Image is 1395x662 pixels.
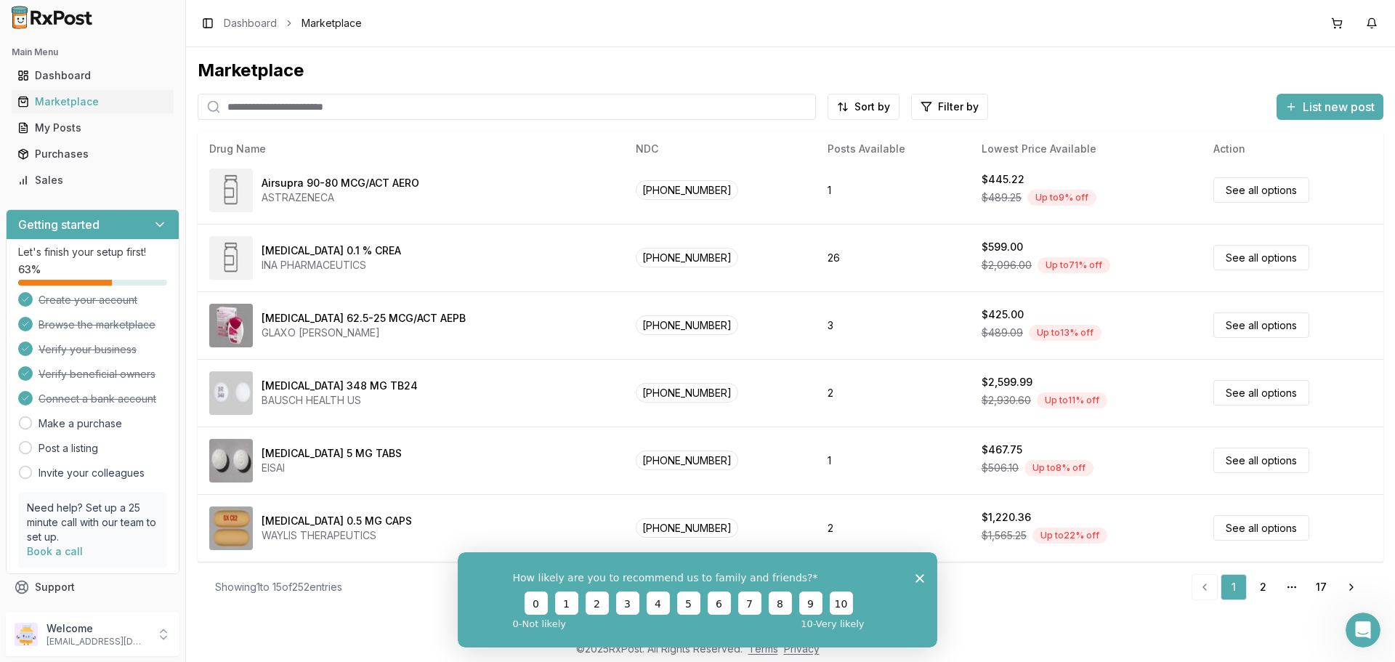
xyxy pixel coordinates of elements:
th: Lowest Price Available [970,132,1202,166]
span: List new post [1303,98,1375,116]
div: Sales [17,173,168,187]
span: Browse the marketplace [39,318,155,332]
iframe: Survey from RxPost [458,552,937,647]
span: Sort by [854,100,890,114]
a: See all options [1213,245,1309,270]
div: My Posts [17,121,168,135]
div: Showing 1 to 15 of 252 entries [215,580,342,594]
p: Need help? Set up a 25 minute call with our team to set up. [27,501,158,544]
p: [EMAIL_ADDRESS][DOMAIN_NAME] [46,636,147,647]
img: RxPost Logo [6,6,99,29]
a: Marketplace [12,89,174,115]
button: Feedback [6,600,179,626]
span: $1,565.25 [982,528,1027,543]
div: $599.00 [982,240,1023,254]
a: Go to next page [1337,574,1366,600]
a: See all options [1213,312,1309,338]
button: Support [6,574,179,600]
p: Welcome [46,621,147,636]
div: [MEDICAL_DATA] 0.1 % CREA [262,243,401,258]
div: Up to 9 % off [1027,190,1096,206]
h2: Main Menu [12,47,174,58]
button: List new post [1277,94,1383,120]
div: INA PHARMACEUTICS [262,258,401,273]
a: Privacy [784,642,820,655]
a: Invite your colleagues [39,466,145,480]
div: GLAXO [PERSON_NAME] [262,326,466,340]
div: Up to 22 % off [1032,528,1107,544]
span: $2,930.60 [982,393,1031,408]
span: Verify beneficial owners [39,367,155,382]
nav: breadcrumb [224,16,362,31]
div: $425.00 [982,307,1024,322]
a: See all options [1213,448,1309,473]
img: Aricept 5 MG TABS [209,439,253,483]
span: [PHONE_NUMBER] [636,518,738,538]
span: Marketplace [302,16,362,31]
a: Sales [12,167,174,193]
div: $445.22 [982,172,1024,187]
span: [PHONE_NUMBER] [636,383,738,403]
div: [MEDICAL_DATA] 348 MG TB24 [262,379,418,393]
th: Action [1202,132,1383,166]
a: My Posts [12,115,174,141]
button: Filter by [911,94,988,120]
a: 2 [1250,574,1276,600]
img: Aplenzin 348 MG TB24 [209,371,253,415]
span: Filter by [938,100,979,114]
div: EISAI [262,461,402,475]
div: Dashboard [17,68,168,83]
button: My Posts [6,116,179,140]
td: 3 [816,291,970,359]
div: Up to 8 % off [1024,460,1093,476]
div: $2,599.99 [982,375,1032,389]
a: Terms [748,642,778,655]
button: Purchases [6,142,179,166]
img: Airsupra 90-80 MCG/ACT AERO [209,169,253,212]
div: [MEDICAL_DATA] 5 MG TABS [262,446,402,461]
div: Airsupra 90-80 MCG/ACT AERO [262,176,419,190]
a: 17 [1308,574,1334,600]
a: Book a call [27,545,83,557]
div: Purchases [17,147,168,161]
td: 2 [816,494,970,562]
span: [PHONE_NUMBER] [636,180,738,200]
div: [MEDICAL_DATA] 62.5-25 MCG/ACT AEPB [262,311,466,326]
td: 1 [816,427,970,494]
div: ASTRAZENECA [262,190,419,205]
span: $489.09 [982,326,1023,340]
span: Connect a bank account [39,392,156,406]
span: $506.10 [982,461,1019,475]
a: Post a listing [39,441,98,456]
span: [PHONE_NUMBER] [636,315,738,335]
div: Up to 11 % off [1037,392,1107,408]
img: Anoro Ellipta 62.5-25 MCG/ACT AEPB [209,304,253,347]
div: WAYLIS THERAPEUTICS [262,528,412,543]
div: Up to 13 % off [1029,325,1101,341]
span: $489.25 [982,190,1022,205]
th: Posts Available [816,132,970,166]
div: $467.75 [982,443,1022,457]
button: Dashboard [6,64,179,87]
a: Purchases [12,141,174,167]
div: [MEDICAL_DATA] 0.5 MG CAPS [262,514,412,528]
span: Verify your business [39,342,137,357]
div: Marketplace [17,94,168,109]
th: NDC [624,132,816,166]
a: See all options [1213,380,1309,405]
a: Dashboard [12,62,174,89]
div: BAUSCH HEALTH US [262,393,418,408]
span: 63 % [18,262,41,277]
button: Marketplace [6,90,179,113]
iframe: Intercom live chat [1346,613,1380,647]
td: 2 [816,359,970,427]
td: 26 [816,224,970,291]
